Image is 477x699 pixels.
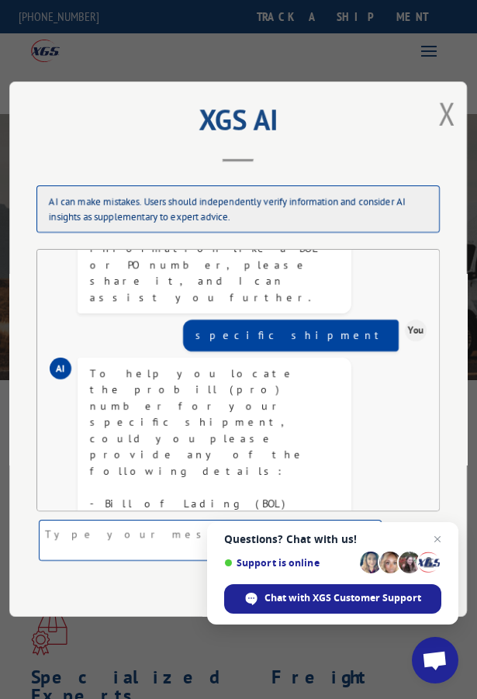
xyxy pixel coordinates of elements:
[21,109,455,139] h2: XGS AI
[224,557,354,569] span: Support is online
[50,358,71,380] div: AI
[224,533,441,545] span: Questions? Chat with us!
[36,186,440,234] div: AI can make mistakes. Users should independently verify information and consider AI insights as s...
[412,637,458,683] div: Open chat
[439,93,456,134] button: Close modal
[406,320,427,342] div: You
[224,584,441,614] div: Chat with XGS Customer Support
[264,591,421,605] span: Chat with XGS Customer Support
[196,328,387,344] div: specific shipment
[428,530,447,548] span: Close chat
